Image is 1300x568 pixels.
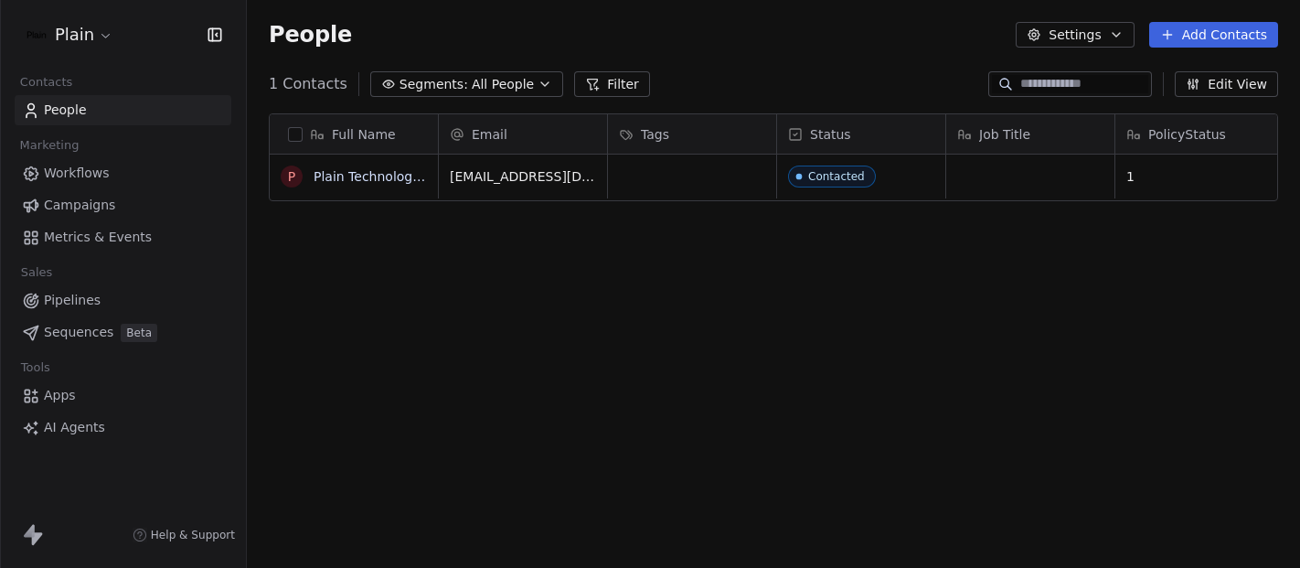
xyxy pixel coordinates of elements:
[1149,22,1278,48] button: Add Contacts
[400,75,468,94] span: Segments:
[44,164,110,183] span: Workflows
[472,75,534,94] span: All People
[44,196,115,215] span: Campaigns
[15,95,231,125] a: People
[1126,167,1273,186] span: 1
[641,125,669,144] span: Tags
[946,114,1114,154] div: Job Title
[12,69,80,96] span: Contacts
[44,228,152,247] span: Metrics & Events
[12,132,87,159] span: Marketing
[439,114,607,154] div: Email
[15,158,231,188] a: Workflows
[44,418,105,437] span: AI Agents
[808,170,865,183] div: Contacted
[15,413,231,443] a: AI Agents
[288,167,295,187] div: P
[472,125,507,144] span: Email
[44,386,76,405] span: Apps
[55,23,94,47] span: Plain
[777,114,945,154] div: Status
[608,114,776,154] div: Tags
[574,71,650,97] button: Filter
[1115,114,1284,154] div: PolicyStatus
[151,528,235,542] span: Help & Support
[269,73,347,95] span: 1 Contacts
[15,285,231,316] a: Pipelines
[270,114,438,154] div: Full Name
[44,101,87,120] span: People
[450,167,596,186] span: [EMAIL_ADDRESS][DOMAIN_NAME]
[133,528,235,542] a: Help & Support
[1016,22,1134,48] button: Settings
[1148,125,1226,144] span: PolicyStatus
[314,169,460,184] a: Plain Technologies ApS
[269,21,352,48] span: People
[121,324,157,342] span: Beta
[15,190,231,220] a: Campaigns
[26,24,48,46] img: Plain-Logo-Tile.png
[979,125,1030,144] span: Job Title
[44,323,113,342] span: Sequences
[22,19,117,50] button: Plain
[15,317,231,348] a: SequencesBeta
[1175,71,1278,97] button: Edit View
[15,222,231,252] a: Metrics & Events
[44,291,101,310] span: Pipelines
[15,380,231,411] a: Apps
[810,125,851,144] span: Status
[13,354,58,381] span: Tools
[13,259,60,286] span: Sales
[332,125,396,144] span: Full Name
